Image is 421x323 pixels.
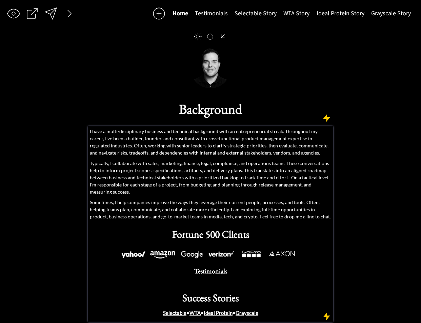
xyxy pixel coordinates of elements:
[280,7,313,20] button: WTA Story
[233,310,258,316] span: •
[204,310,233,316] a: Ideal Protein
[172,228,249,241] span: Fortune 500 Clients
[90,199,331,219] span: Sometimes, I help companies improve the ways they leverage their current people, processes, and t...
[194,267,227,275] span: Testimonials
[313,7,368,20] button: Ideal Protein Story
[194,269,227,274] a: Testimonials
[149,250,176,260] img: 47b7bdac4285ee24654ca7d68cf06351.png
[169,7,192,20] button: Home
[90,160,331,195] p: Typically, I collaborate with sales, marketing, finance, legal, compliance, and operations teams....
[90,128,331,156] p: I have a multi-disciplinary business and technical background with an entrepreneurial streak. Thr...
[189,310,201,316] a: WTA
[231,7,280,20] button: Selectable Story
[204,310,233,316] span: Ideal Protein
[163,310,186,316] a: Selectable
[163,310,189,316] strong: •
[236,310,258,316] a: Grayscale
[120,250,146,260] img: yahoo-logo.png
[205,248,237,260] img: vz-2_1c_rgb_r.png
[368,7,414,20] button: Grayscale Story
[192,7,231,20] button: Testimonials
[237,248,266,260] img: 987578.png
[201,310,204,316] span: •
[179,100,242,118] strong: Background
[180,250,204,260] img: google-logo-white.png
[182,291,239,304] strong: Success Stories
[266,248,298,260] img: download.png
